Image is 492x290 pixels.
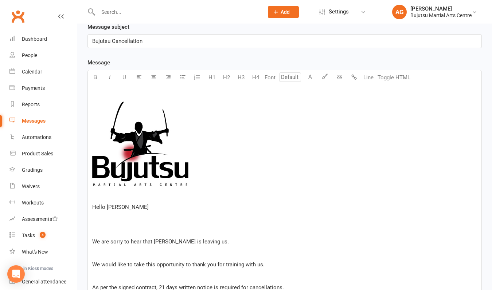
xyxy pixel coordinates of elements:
div: General attendance [22,279,66,285]
a: Dashboard [9,31,77,47]
button: Add [268,6,299,18]
div: Calendar [22,69,42,75]
div: [PERSON_NAME] [410,5,472,12]
a: Messages [9,113,77,129]
a: Payments [9,80,77,96]
span: 4 [40,232,46,238]
button: Toggle HTML [376,70,412,85]
a: Assessments [9,211,77,227]
div: Open Intercom Messenger [7,265,25,283]
span: Hello [PERSON_NAME] [92,204,149,210]
img: 2035d717-7c62-463b-a115-6a901fd5f771.jpg [92,102,188,186]
div: AG [392,5,407,19]
a: People [9,47,77,64]
div: Waivers [22,183,40,189]
div: Assessments [22,216,58,222]
div: What's New [22,249,48,255]
div: Automations [22,134,51,140]
button: H4 [248,70,263,85]
a: Workouts [9,195,77,211]
div: Workouts [22,200,44,206]
a: Waivers [9,178,77,195]
div: Product Sales [22,151,53,156]
button: H2 [219,70,234,85]
button: U [117,70,132,85]
button: Line [361,70,376,85]
div: Gradings [22,167,43,173]
div: Reports [22,102,40,107]
div: Bujutsu Martial Arts Centre [410,12,472,19]
div: People [22,52,37,58]
div: Dashboard [22,36,47,42]
a: What's New [9,244,77,260]
a: Reports [9,96,77,113]
button: H3 [234,70,248,85]
label: Message subject [87,23,129,31]
div: Payments [22,85,45,91]
label: Message [87,58,110,67]
span: U [122,74,126,81]
span: We would like to take this opportunity to thank you for training with us. [92,261,265,268]
a: Clubworx [9,7,27,25]
input: Default [279,72,301,82]
span: Bujutsu Cancellation [92,38,142,44]
button: A [303,70,317,85]
input: Search... [96,7,258,17]
div: Messages [22,118,46,124]
button: Font [263,70,277,85]
span: Add [281,9,290,15]
span: We are sorry to hear that [PERSON_NAME] is leaving us. [92,238,229,245]
a: Calendar [9,64,77,80]
span: Settings [329,4,349,20]
a: Automations [9,129,77,146]
a: Product Sales [9,146,77,162]
a: General attendance kiosk mode [9,274,77,290]
div: Tasks [22,233,35,238]
a: Gradings [9,162,77,178]
a: Tasks 4 [9,227,77,244]
button: H1 [204,70,219,85]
